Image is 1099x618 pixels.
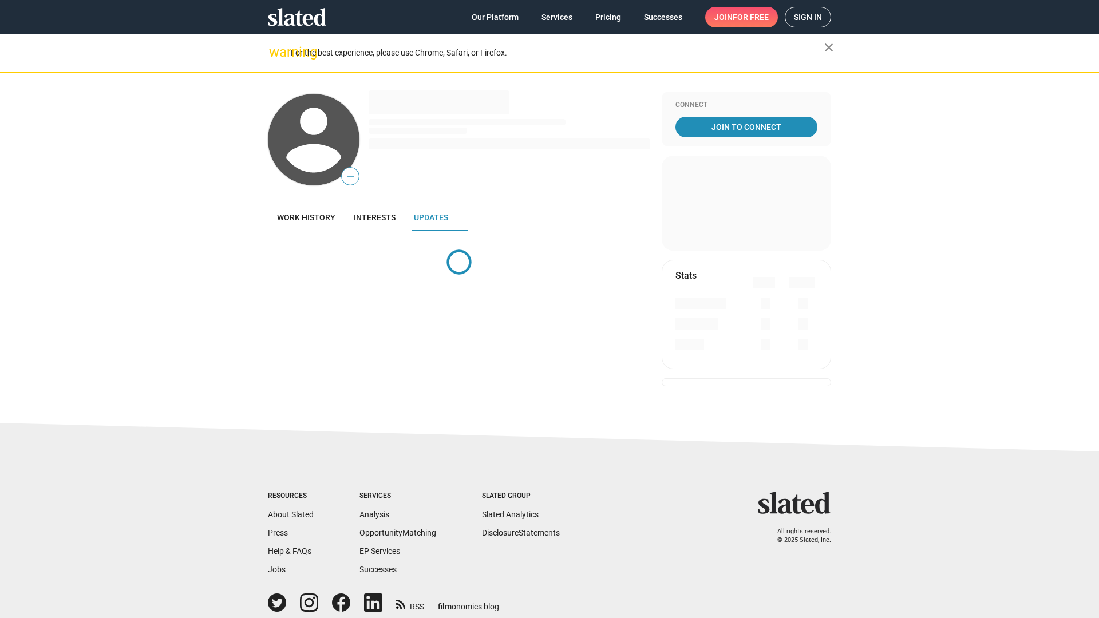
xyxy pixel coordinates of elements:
a: Join To Connect [675,117,817,137]
span: Pricing [595,7,621,27]
a: About Slated [268,510,314,519]
a: Our Platform [462,7,528,27]
p: All rights reserved. © 2025 Slated, Inc. [765,528,831,544]
div: Services [359,492,436,501]
div: Connect [675,101,817,110]
a: Press [268,528,288,537]
div: Slated Group [482,492,560,501]
a: Updates [405,204,457,231]
a: OpportunityMatching [359,528,436,537]
a: Services [532,7,582,27]
a: Work history [268,204,345,231]
span: Our Platform [472,7,519,27]
a: Jobs [268,565,286,574]
a: Pricing [586,7,630,27]
a: Joinfor free [705,7,778,27]
mat-icon: close [822,41,836,54]
a: DisclosureStatements [482,528,560,537]
mat-icon: warning [269,45,283,59]
span: Sign in [794,7,822,27]
mat-card-title: Stats [675,270,697,282]
a: RSS [396,595,424,612]
span: — [342,169,359,184]
span: for free [733,7,769,27]
div: Resources [268,492,314,501]
a: Slated Analytics [482,510,539,519]
span: Join To Connect [678,117,815,137]
span: Join [714,7,769,27]
a: Help & FAQs [268,546,311,556]
a: filmonomics blog [438,592,499,612]
a: Sign in [785,7,831,27]
span: Interests [354,213,396,222]
span: film [438,602,452,611]
span: Updates [414,213,448,222]
a: EP Services [359,546,400,556]
a: Successes [635,7,691,27]
span: Services [541,7,572,27]
span: Successes [644,7,682,27]
span: Work history [277,213,335,222]
a: Interests [345,204,405,231]
div: For the best experience, please use Chrome, Safari, or Firefox. [291,45,824,61]
a: Analysis [359,510,389,519]
a: Successes [359,565,397,574]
